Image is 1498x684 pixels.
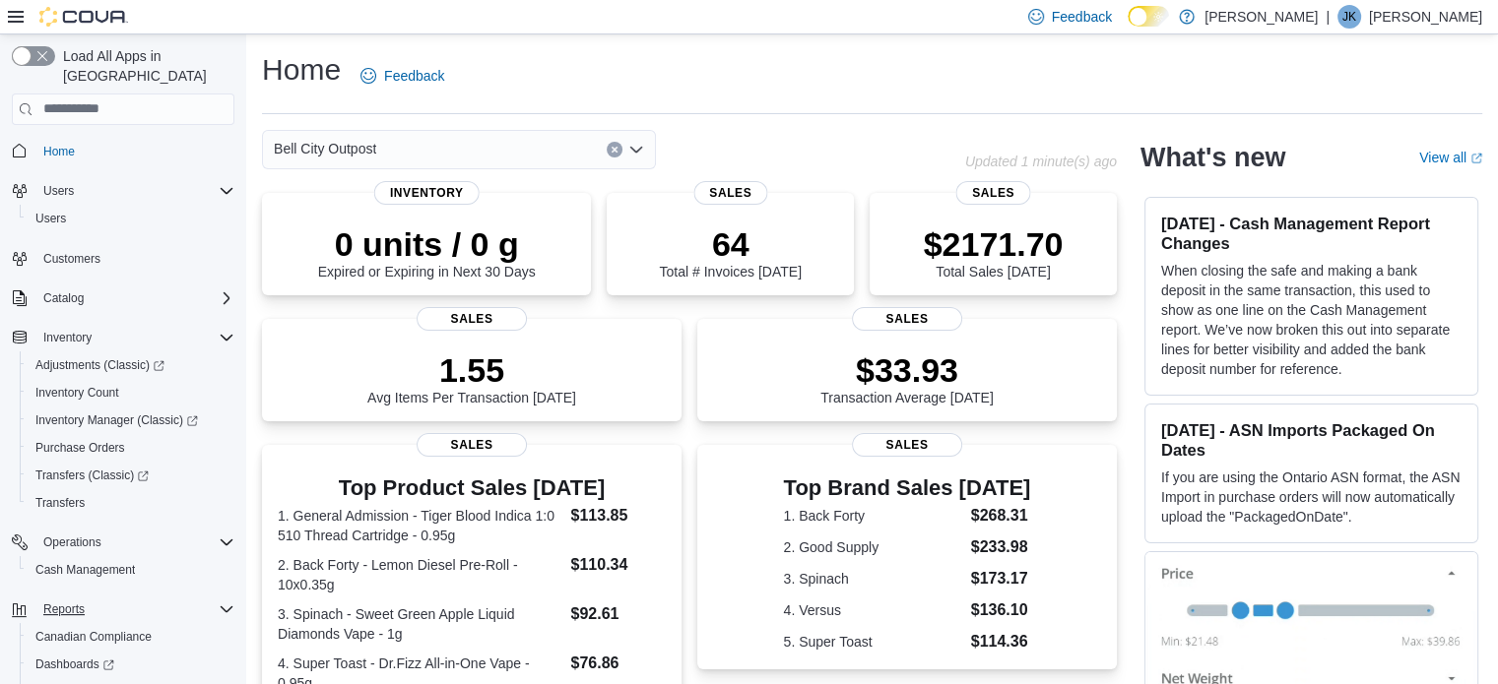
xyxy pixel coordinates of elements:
span: Transfers (Classic) [35,467,149,483]
span: Inventory Manager (Classic) [35,412,198,428]
span: Canadian Compliance [35,629,152,645]
p: When closing the safe and making a bank deposit in the same transaction, this used to show as one... [1161,261,1462,379]
p: If you are using the Ontario ASN format, the ASN Import in purchase orders will now automatically... [1161,467,1462,527]
button: Open list of options [628,142,644,157]
a: Home [35,140,83,163]
button: Operations [35,530,109,554]
p: [PERSON_NAME] [1205,5,1318,29]
a: Transfers (Classic) [20,462,242,489]
button: Transfers [20,489,242,517]
span: Purchase Orders [28,436,234,460]
a: Dashboards [20,651,242,678]
span: Canadian Compliance [28,625,234,649]
button: Cash Management [20,556,242,584]
span: Load All Apps in [GEOGRAPHIC_DATA] [55,46,234,86]
div: Transaction Average [DATE] [820,350,994,405]
dd: $268.31 [971,504,1031,528]
span: Inventory Count [35,385,119,401]
span: Dashboards [28,653,234,676]
span: Customers [35,246,234,271]
a: Canadian Compliance [28,625,160,649]
img: Cova [39,7,128,27]
a: Customers [35,247,108,271]
p: $2171.70 [924,224,1064,264]
p: | [1326,5,1330,29]
a: Adjustments (Classic) [28,353,172,377]
a: Transfers (Classic) [28,464,157,487]
p: $33.93 [820,350,994,390]
dd: $173.17 [971,567,1031,591]
dt: 1. General Admission - Tiger Blood Indica 1:0 510 Thread Cartridge - 0.95g [278,506,562,545]
h1: Home [262,50,341,90]
span: Catalog [43,290,84,306]
span: Home [43,144,75,159]
button: Customers [4,244,242,273]
h3: [DATE] - ASN Imports Packaged On Dates [1161,420,1462,460]
dt: 3. Spinach - Sweet Green Apple Liquid Diamonds Vape - 1g [278,604,562,644]
div: Total # Invoices [DATE] [659,224,801,280]
span: Sales [852,433,962,457]
button: Home [4,137,242,165]
dt: 2. Back Forty - Lemon Diesel Pre-Roll - 10x0.35g [278,555,562,594]
button: Catalog [4,284,242,312]
span: Adjustments (Classic) [28,353,234,377]
svg: External link [1470,153,1482,164]
a: Inventory Count [28,381,127,404]
a: Transfers [28,491,93,515]
p: [PERSON_NAME] [1369,5,1482,29]
span: Sales [417,433,527,457]
span: Transfers [35,495,85,511]
span: Purchase Orders [35,440,125,456]
a: Inventory Manager (Classic) [28,408,206,432]
a: View allExternal link [1419,150,1482,165]
span: Sales [693,181,767,205]
span: Dark Mode [1128,27,1129,28]
span: Sales [852,307,962,331]
span: JK [1342,5,1356,29]
dd: $136.10 [971,598,1031,622]
div: Justin Keen [1337,5,1361,29]
button: Users [4,177,242,205]
span: Users [43,183,74,199]
span: Catalog [35,286,234,310]
input: Dark Mode [1128,6,1169,27]
span: Home [35,139,234,163]
span: Inventory [43,330,92,345]
dt: 3. Spinach [784,569,963,589]
span: Reports [43,601,85,617]
button: Purchase Orders [20,434,242,462]
button: Catalog [35,286,92,310]
dt: 5. Super Toast [784,632,963,652]
span: Reports [35,597,234,621]
span: Adjustments (Classic) [35,357,164,373]
span: Users [35,211,66,226]
button: Users [35,179,82,203]
a: Users [28,207,74,230]
dt: 4. Versus [784,600,963,620]
a: Adjustments (Classic) [20,351,242,379]
span: Inventory [374,181,480,205]
h3: [DATE] - Cash Management Report Changes [1161,214,1462,253]
h3: Top Brand Sales [DATE] [784,476,1031,500]
p: Updated 1 minute(s) ago [965,154,1117,169]
a: Purchase Orders [28,436,133,460]
span: Sales [417,307,527,331]
button: Inventory [35,326,99,349]
span: Cash Management [28,558,234,582]
span: Dashboards [35,656,114,672]
span: Transfers [28,491,234,515]
span: Cash Management [35,562,135,578]
span: Inventory Manager (Classic) [28,408,234,432]
span: Feedback [384,66,444,86]
a: Feedback [353,56,452,95]
button: Operations [4,529,242,556]
span: Operations [43,534,101,550]
dd: $233.98 [971,535,1031,559]
span: Bell City Outpost [274,137,376,160]
dd: $76.86 [570,652,665,675]
span: Transfers (Classic) [28,464,234,487]
span: Inventory Count [28,381,234,404]
button: Users [20,205,242,232]
span: Users [35,179,234,203]
h3: Top Product Sales [DATE] [278,476,666,500]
